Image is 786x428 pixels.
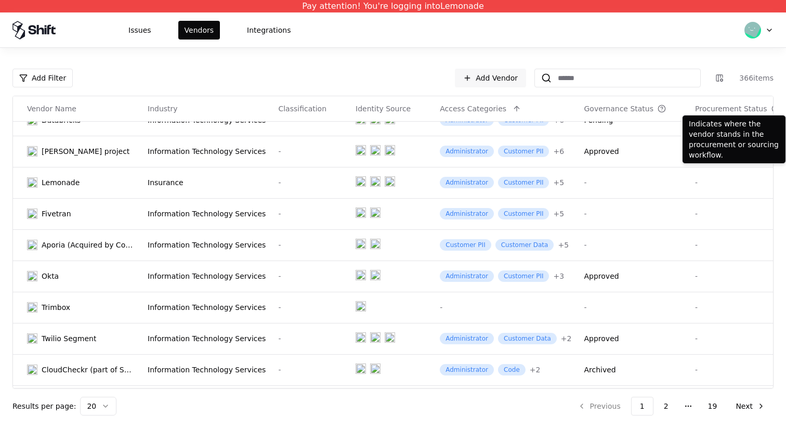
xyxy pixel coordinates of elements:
[695,103,767,114] div: Procurement Status
[278,302,343,313] div: -
[356,207,366,218] img: okta.com
[370,332,381,343] img: okta.com
[278,146,343,157] div: -
[148,146,266,157] div: Information Technology Services
[42,240,135,250] div: Aporia (Acquired by Coralogix)
[440,146,494,157] div: Administrator
[148,177,266,188] div: Insurance
[498,177,549,188] div: Customer PII
[584,146,619,157] div: Approved
[278,271,343,281] div: -
[455,69,526,87] a: Add Vendor
[584,103,653,114] div: Governance Status
[370,176,381,187] img: okta.com
[530,365,541,375] div: + 2
[356,103,411,114] div: Identity Source
[553,271,564,281] div: + 3
[148,209,266,219] div: Information Technology Services
[584,365,615,375] div: Archived
[42,365,135,375] div: CloudCheckr (part of Spot by NetApp)
[498,146,549,157] div: Customer PII
[440,364,494,375] div: Administrator
[148,365,266,375] div: Information Technology Services
[385,176,395,187] img: snowflake.com
[553,177,564,188] button: +5
[27,271,37,281] img: Okta
[178,21,220,40] button: Vendors
[356,145,366,155] img: aws.amazon.com
[498,208,549,219] div: Customer PII
[385,145,395,155] img: snowflake.com
[356,332,366,343] img: aws.amazon.com
[278,333,343,344] div: -
[12,69,73,87] button: Add Filter
[356,364,366,374] img: aws.amazon.com
[553,209,564,219] button: +5
[569,397,774,416] nav: pagination
[584,240,683,250] div: -
[498,364,526,375] div: Code
[241,21,297,40] button: Integrations
[42,209,71,219] div: Fivetran
[278,365,343,375] div: -
[440,302,571,313] div: -
[148,333,266,344] div: Information Technology Services
[278,103,326,114] div: Classification
[385,332,395,343] img: snowflake.com
[356,270,366,280] img: aws.amazon.com
[278,177,343,188] div: -
[561,333,572,344] button: +2
[278,240,343,250] div: -
[148,240,266,250] div: Information Technology Services
[584,209,683,219] div: -
[631,397,653,416] button: 1
[148,302,266,313] div: Information Technology Services
[27,209,37,219] img: Fivetran
[561,333,572,344] div: + 2
[370,364,381,374] img: okta.com
[440,239,491,251] div: Customer PII
[370,239,381,249] img: snowflake.com
[27,177,37,188] img: Lemonade
[440,208,494,219] div: Administrator
[689,119,779,160] div: Indicates where the vendor stands in the procurement or sourcing workflow.
[553,209,564,219] div: + 5
[558,240,569,250] button: +5
[27,365,37,375] img: CloudCheckr (part of Spot by NetApp)
[122,21,158,40] button: Issues
[727,397,774,416] button: Next
[732,73,774,83] div: 366 items
[584,302,683,313] div: -
[278,209,343,219] div: -
[27,302,37,313] img: Trimbox
[27,103,76,114] div: Vendor Name
[498,333,557,344] div: Customer Data
[148,271,266,281] div: Information Technology Services
[656,397,677,416] button: 2
[42,333,96,344] div: Twilio Segment
[12,401,76,411] p: Results per page:
[42,271,59,281] div: Okta
[42,146,129,157] div: [PERSON_NAME] project
[148,103,178,114] div: Industry
[42,177,80,188] div: Lemonade
[440,270,494,282] div: Administrator
[700,397,726,416] button: 19
[584,177,683,188] div: -
[440,177,494,188] div: Administrator
[498,270,549,282] div: Customer PII
[356,176,366,187] img: aws.amazon.com
[42,302,70,313] div: Trimbox
[553,177,564,188] div: + 5
[558,240,569,250] div: + 5
[440,333,494,344] div: Administrator
[530,365,541,375] button: +2
[553,146,564,157] button: +6
[440,103,506,114] div: Access Categories
[553,271,564,281] button: +3
[495,239,554,251] div: Customer Data
[370,270,381,280] img: okta.com
[27,146,37,157] img: Jenkins project
[584,333,619,344] div: Approved
[356,301,366,312] img: google.com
